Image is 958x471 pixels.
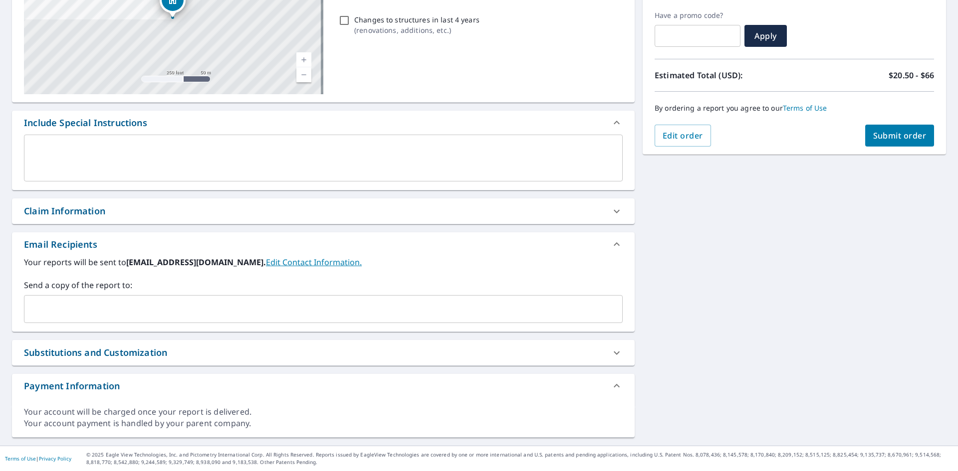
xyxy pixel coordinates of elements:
[663,130,703,141] span: Edit order
[12,198,635,224] div: Claim Information
[873,130,927,141] span: Submit order
[744,25,787,47] button: Apply
[24,116,147,130] div: Include Special Instructions
[24,256,623,268] label: Your reports will be sent to
[752,30,779,41] span: Apply
[12,232,635,256] div: Email Recipients
[5,455,36,462] a: Terms of Use
[24,204,105,218] div: Claim Information
[12,340,635,365] div: Substitutions and Customization
[24,279,623,291] label: Send a copy of the report to:
[86,451,953,466] p: © 2025 Eagle View Technologies, Inc. and Pictometry International Corp. All Rights Reserved. Repo...
[5,456,71,462] p: |
[24,346,167,359] div: Substitutions and Customization
[655,11,740,20] label: Have a promo code?
[266,257,362,268] a: EditContactInfo
[24,418,623,429] div: Your account payment is handled by your parent company.
[655,104,934,113] p: By ordering a report you agree to our
[655,69,794,81] p: Estimated Total (USD):
[296,67,311,82] a: Current Level 17, Zoom Out
[24,379,120,393] div: Payment Information
[296,52,311,67] a: Current Level 17, Zoom In
[12,111,635,135] div: Include Special Instructions
[39,455,71,462] a: Privacy Policy
[354,25,479,35] p: ( renovations, additions, etc. )
[24,406,623,418] div: Your account will be charged once your report is delivered.
[865,125,935,147] button: Submit order
[354,14,479,25] p: Changes to structures in last 4 years
[889,69,934,81] p: $20.50 - $66
[24,238,97,251] div: Email Recipients
[655,125,711,147] button: Edit order
[783,103,827,113] a: Terms of Use
[12,374,635,398] div: Payment Information
[126,257,266,268] b: [EMAIL_ADDRESS][DOMAIN_NAME].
